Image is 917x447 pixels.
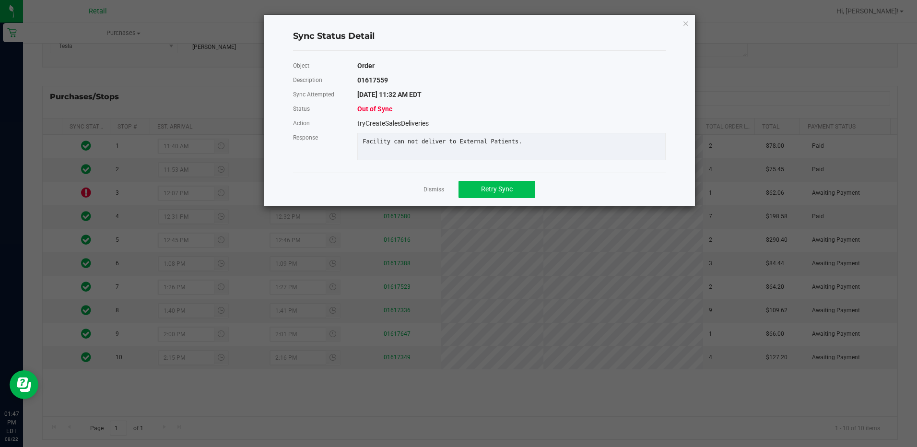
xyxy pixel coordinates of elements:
[286,130,351,145] div: Response
[10,370,38,399] iframe: Resource center
[423,186,444,194] a: Dismiss
[350,59,673,73] div: Order
[357,105,392,113] span: Out of Sync
[286,73,351,87] div: Description
[286,87,351,102] div: Sync Attempted
[286,102,351,116] div: Status
[481,185,513,193] span: Retry Sync
[293,30,666,43] h4: Sync Status Detail
[350,116,673,130] div: tryCreateSalesDeliveries
[350,87,673,102] div: [DATE] 11:32 AM EDT
[355,138,668,145] div: Facility can not deliver to External Patients.
[350,73,673,87] div: 01617559
[458,181,535,198] button: Retry Sync
[286,59,351,73] div: Object
[286,116,351,130] div: Action
[682,17,689,29] button: Close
